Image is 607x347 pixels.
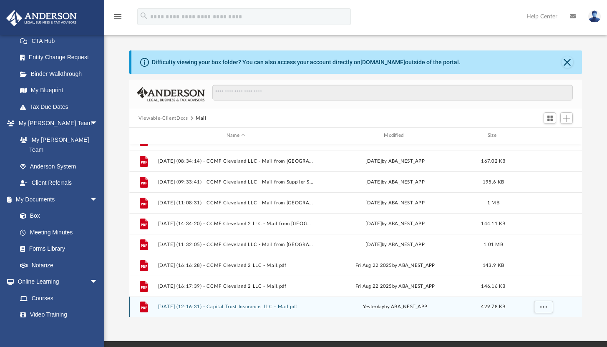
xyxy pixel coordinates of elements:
span: arrow_drop_down [90,191,106,208]
span: 195.6 KB [483,179,504,184]
div: Size [477,132,510,139]
button: [DATE] (14:34:20) - CCMF Cleveland 2 LLC - Mail from [GEOGRAPHIC_DATA] Gas [US_STATE][GEOGRAPHIC_... [158,221,314,226]
a: Client Referrals [12,175,106,191]
img: Anderson Advisors Platinum Portal [4,10,79,26]
div: id [133,132,154,139]
a: menu [113,16,123,22]
i: search [139,11,149,20]
span: arrow_drop_down [90,274,106,291]
div: [DATE] by ABA_NEST_APP [317,241,473,248]
button: [DATE] (12:16:31) - Capital Trust Insurance, LLC - Mail.pdf [158,304,314,309]
a: My Documentsarrow_drop_down [6,191,106,208]
a: My Blueprint [12,82,106,99]
a: [DOMAIN_NAME] [360,59,405,65]
img: User Pic [588,10,601,23]
a: Binder Walkthrough [12,65,111,82]
a: Meeting Minutes [12,224,106,241]
button: [DATE] (16:17:39) - CCMF Cleveland 2 LLC - Mail.pdf [158,284,314,289]
button: More options [534,301,553,313]
span: 143.9 KB [483,263,504,267]
span: 144.11 KB [481,221,506,226]
span: arrow_drop_down [90,115,106,132]
a: Courses [12,290,106,307]
div: id [514,132,572,139]
span: 1.01 MB [484,242,503,246]
a: Video Training [12,307,102,323]
div: Fri Aug 22 2025 by ABA_NEST_APP [317,282,473,290]
div: [DATE] by ABA_NEST_APP [317,199,473,206]
a: Entity Change Request [12,49,111,66]
a: Tax Due Dates [12,98,111,115]
a: My [PERSON_NAME] Team [12,131,102,158]
a: CTA Hub [12,33,111,49]
span: 146.16 KB [481,284,506,288]
i: menu [113,12,123,22]
span: 167.02 KB [481,158,506,163]
div: Name [158,132,314,139]
a: Forms Library [12,241,102,257]
a: Notarize [12,257,106,274]
input: Search files and folders [212,85,573,101]
button: Close [562,56,573,68]
div: Difficulty viewing your box folder? You can also access your account directly on outside of the p... [152,58,461,67]
div: [DATE] by ABA_NEST_APP [317,157,473,165]
span: 429.78 KB [481,304,506,309]
a: My [PERSON_NAME] Teamarrow_drop_down [6,115,106,132]
button: [DATE] (11:08:31) - CCMF Cleveland LLC - Mail from [GEOGRAPHIC_DATA][US_STATE]pdf [158,200,314,206]
div: [DATE] by ABA_NEST_APP [317,220,473,227]
button: [DATE] (08:34:14) - CCMF Cleveland LLC - Mail from [GEOGRAPHIC_DATA] Gas [US_STATE][GEOGRAPHIC_DA... [158,158,314,164]
button: Switch to Grid View [544,112,556,124]
button: [DATE] (09:33:41) - CCMF Cleveland LLC - Mail from Supplier Services FirstEnergy Service Company.pdf [158,179,314,185]
div: by ABA_NEST_APP [317,303,473,311]
span: yesterday [363,304,384,309]
a: Box [12,208,102,224]
div: Modified [317,132,473,139]
a: Online Learningarrow_drop_down [6,274,106,290]
span: 1 MB [487,200,499,205]
button: [DATE] (11:32:05) - CCMF Cleveland LLC - Mail from [GEOGRAPHIC_DATA][US_STATE]pdf [158,242,314,247]
a: Anderson System [12,158,106,175]
button: Mail [196,115,207,122]
div: [DATE] by ABA_NEST_APP [317,178,473,186]
button: Viewable-ClientDocs [139,115,188,122]
button: Add [560,112,573,124]
button: [DATE] (16:16:28) - CCMF Cleveland 2 LLC - Mail.pdf [158,263,314,268]
div: Fri Aug 22 2025 by ABA_NEST_APP [317,262,473,269]
div: grid [129,144,582,317]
